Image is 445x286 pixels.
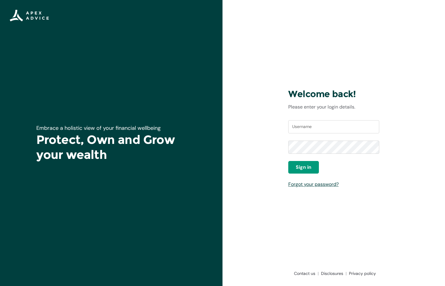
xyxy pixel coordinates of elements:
span: Embrace a holistic view of your financial wellbeing [36,124,161,132]
img: Apex Advice Group [10,10,49,22]
span: Sign in [296,164,311,171]
input: Username [288,120,380,133]
a: Disclosures [319,270,347,276]
h3: Welcome back! [288,88,380,100]
h1: Protect, Own and Grow your wealth [36,132,186,162]
a: Privacy policy [347,270,376,276]
button: Sign in [288,161,319,174]
p: Please enter your login details. [288,103,380,111]
a: Contact us [292,270,319,276]
a: Forgot your password? [288,181,339,187]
